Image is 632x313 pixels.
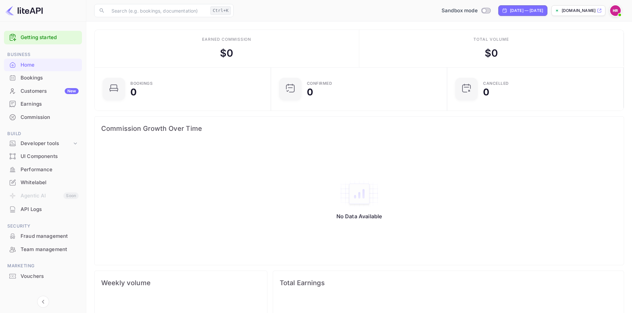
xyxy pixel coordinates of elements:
[21,87,79,95] div: Customers
[21,100,79,108] div: Earnings
[473,36,509,42] div: Total volume
[4,150,82,162] a: UI Components
[5,5,43,16] img: LiteAPI logo
[21,233,79,240] div: Fraud management
[4,98,82,111] div: Earnings
[4,230,82,242] a: Fraud management
[4,72,82,84] a: Bookings
[4,111,82,123] a: Commission
[483,87,489,97] div: 0
[130,87,137,97] div: 0
[4,150,82,163] div: UI Components
[442,7,478,15] span: Sandbox mode
[202,36,251,42] div: Earned commission
[21,246,79,253] div: Team management
[4,130,82,137] span: Build
[21,273,79,280] div: Vouchers
[562,8,596,14] p: [DOMAIN_NAME]
[4,85,82,97] a: CustomersNew
[4,31,82,44] div: Getting started
[4,230,82,243] div: Fraud management
[280,278,617,288] span: Total Earnings
[485,46,498,61] div: $ 0
[4,85,82,98] div: CustomersNew
[21,74,79,82] div: Bookings
[307,81,332,85] div: Confirmed
[4,51,82,58] span: Business
[107,4,208,17] input: Search (e.g. bookings, documentation)
[510,8,543,14] div: [DATE] — [DATE]
[21,153,79,160] div: UI Components
[4,203,82,216] div: API Logs
[336,213,382,220] p: No Data Available
[130,81,153,85] div: Bookings
[4,270,82,282] a: Vouchers
[220,46,233,61] div: $ 0
[65,88,79,94] div: New
[307,87,313,97] div: 0
[4,138,82,149] div: Developer tools
[498,5,547,16] div: Click to change the date range period
[4,98,82,110] a: Earnings
[4,223,82,230] span: Security
[4,270,82,283] div: Vouchers
[21,61,79,69] div: Home
[21,166,79,174] div: Performance
[4,176,82,188] a: Whitelabel
[4,111,82,124] div: Commission
[4,243,82,255] a: Team management
[21,34,79,41] a: Getting started
[610,5,621,16] img: Hugo Ruano
[37,296,49,308] button: Collapse navigation
[101,278,260,288] span: Weekly volume
[4,203,82,215] a: API Logs
[4,59,82,72] div: Home
[4,72,82,84] div: Bookings
[210,6,231,15] div: Ctrl+K
[4,163,82,176] a: Performance
[4,59,82,71] a: Home
[483,81,509,85] div: CANCELLED
[439,7,493,15] div: Switch to Production mode
[21,206,79,213] div: API Logs
[339,180,379,208] img: empty-state-table2.svg
[21,140,72,147] div: Developer tools
[4,262,82,270] span: Marketing
[21,179,79,186] div: Whitelabel
[21,114,79,121] div: Commission
[101,123,617,134] span: Commission Growth Over Time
